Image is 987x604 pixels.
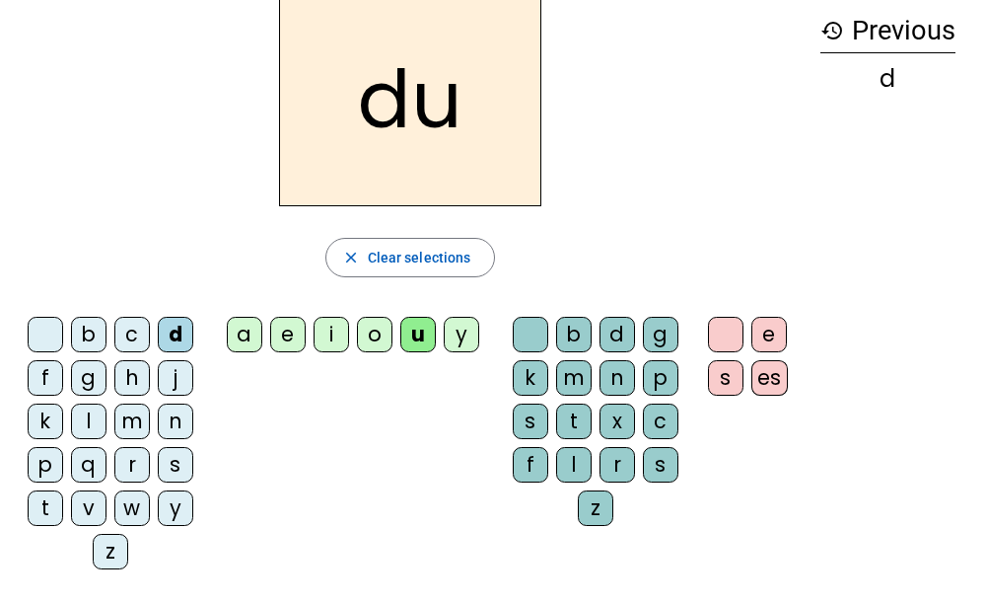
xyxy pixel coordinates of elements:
div: f [513,447,548,483]
div: z [93,534,128,569]
div: y [444,317,479,352]
div: e [751,317,787,352]
div: s [708,360,743,396]
div: v [71,491,106,526]
div: l [71,404,106,439]
div: s [643,447,678,483]
div: r [114,447,150,483]
div: es [751,360,788,396]
div: z [578,491,613,526]
div: j [158,360,193,396]
div: h [114,360,150,396]
div: o [357,317,392,352]
div: b [71,317,106,352]
div: l [556,447,592,483]
div: f [28,360,63,396]
div: n [599,360,635,396]
div: m [556,360,592,396]
div: m [114,404,150,439]
div: n [158,404,193,439]
div: b [556,317,592,352]
div: d [820,67,955,91]
div: i [314,317,349,352]
div: d [158,317,193,352]
div: q [71,447,106,483]
div: p [28,447,63,483]
div: u [400,317,436,352]
div: s [158,447,193,483]
div: s [513,404,548,439]
button: Clear selections [325,238,496,277]
div: g [643,317,678,352]
div: k [513,360,548,396]
mat-icon: close [342,249,360,266]
div: t [28,491,63,526]
div: g [71,360,106,396]
div: p [643,360,678,396]
div: t [556,404,592,439]
div: a [227,317,262,352]
div: k [28,404,63,439]
div: r [599,447,635,483]
div: c [114,317,150,352]
mat-icon: history [820,19,844,42]
h3: Previous [820,9,955,53]
div: d [599,317,635,352]
div: c [643,404,678,439]
div: x [599,404,635,439]
div: w [114,491,150,526]
div: y [158,491,193,526]
div: e [270,317,306,352]
span: Clear selections [368,246,471,269]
